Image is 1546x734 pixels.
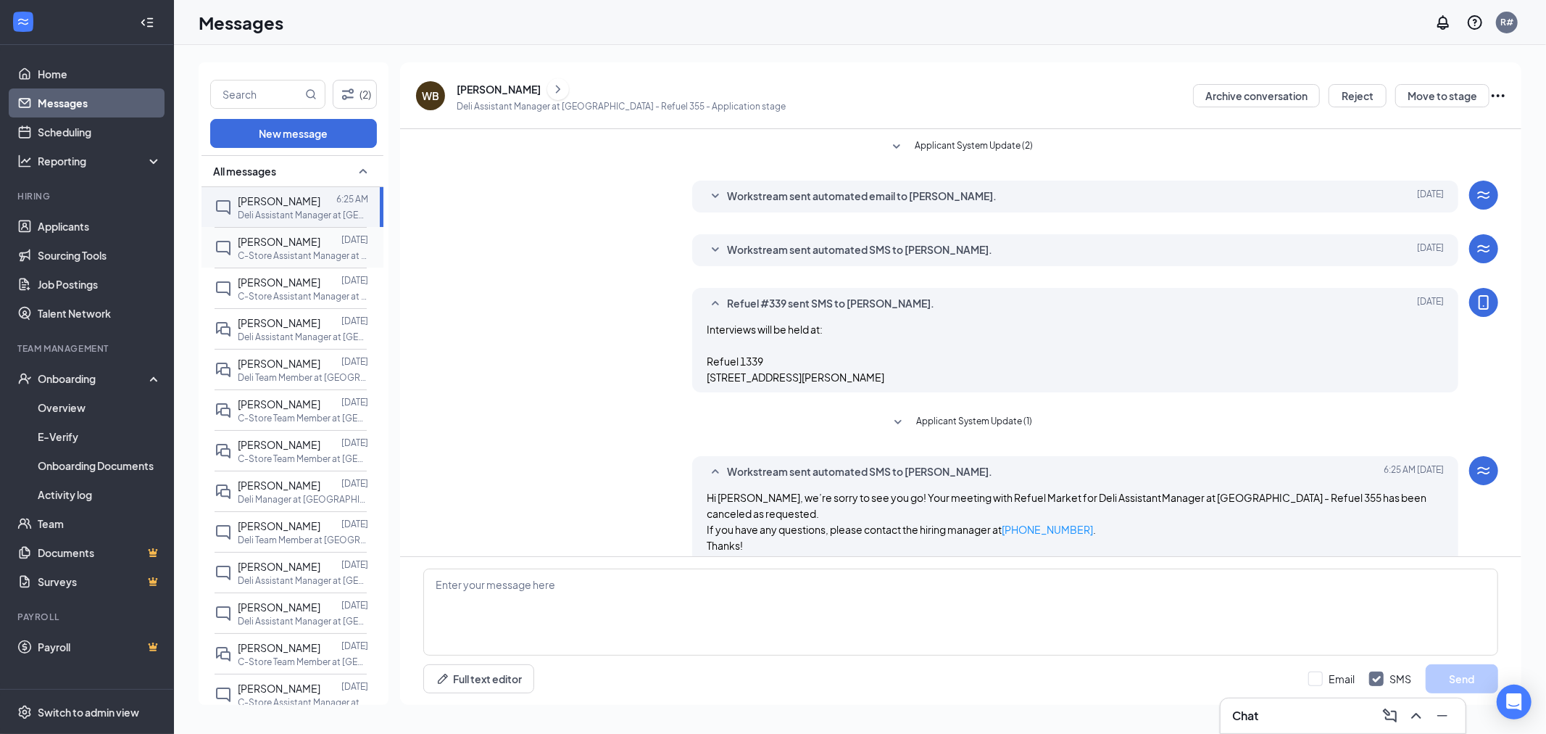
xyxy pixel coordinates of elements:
svg: DoubleChat [215,442,232,460]
a: [PHONE_NUMBER] [1002,523,1093,536]
svg: MobileSms [1475,294,1492,311]
p: C-Store Assistant Manager at [GEOGRAPHIC_DATA] - Refuel 355 [238,250,368,262]
button: ChevronUp [1405,704,1428,727]
span: [PERSON_NAME] [238,560,320,573]
p: [DATE] [341,396,368,408]
svg: DoubleChat [215,646,232,663]
svg: WorkstreamLogo [1475,462,1492,479]
div: R# [1500,16,1513,28]
svg: DoubleChat [215,321,232,338]
a: Home [38,59,162,88]
span: Workstream sent automated SMS to [PERSON_NAME]. [727,242,992,259]
p: C-Store Assistant Manager at [GEOGRAPHIC_DATA] - Refuel 355 [238,696,368,709]
a: Job Postings [38,270,162,299]
p: [DATE] [341,234,368,246]
div: Switch to admin view [38,705,139,719]
span: Applicant System Update (1) [916,414,1032,432]
span: Hi [PERSON_NAME], we’re sorry to see you go! Your meeting with Refuel Market for Deli Assistant M... [707,491,1427,568]
h1: Messages [199,10,283,35]
span: [PERSON_NAME] [238,235,320,248]
p: C-Store Team Member at [GEOGRAPHIC_DATA] - Refuel 355 [238,453,368,465]
svg: SmallChevronUp [707,295,724,313]
p: [DATE] [341,477,368,490]
svg: ChevronUp [1408,707,1425,725]
div: WB [422,88,439,103]
p: [DATE] [341,680,368,693]
button: ComposeMessage [1379,704,1402,727]
span: Refuel #339 sent SMS to [PERSON_NAME]. [727,295,934,313]
p: [DATE] [341,274,368,286]
svg: Notifications [1434,14,1452,31]
span: [PERSON_NAME] [238,519,320,532]
button: SmallChevronDownApplicant System Update (2) [888,139,1033,156]
svg: ChatInactive [215,199,232,216]
a: Scheduling [38,117,162,147]
button: SmallChevronDownApplicant System Update (1) [889,414,1032,432]
div: [PERSON_NAME] [457,82,541,96]
h3: Chat [1232,708,1258,724]
svg: Ellipses [1489,87,1507,104]
div: Reporting [38,154,162,168]
button: ChevronRight [547,78,569,100]
button: Full text editorPen [423,664,534,693]
svg: SmallChevronDown [707,242,724,259]
a: SurveysCrown [38,567,162,596]
svg: ChatInactive [215,686,232,704]
svg: WorkstreamLogo [16,15,30,29]
span: [DATE] [1417,242,1444,259]
svg: MagnifyingGlass [305,88,317,100]
svg: ChatInactive [215,280,232,297]
p: [DATE] [341,355,368,368]
input: Search [211,81,302,108]
svg: DoubleChat [215,361,232,379]
span: [DATE] 6:25 AM [1384,463,1444,481]
svg: ComposeMessage [1381,707,1399,725]
span: [PERSON_NAME] [238,316,320,329]
a: DocumentsCrown [38,538,162,567]
a: Messages [38,88,162,117]
a: Onboarding Documents [38,451,162,480]
svg: SmallChevronDown [888,139,905,156]
span: Applicant System Update (2) [915,139,1033,156]
svg: DoubleChat [215,483,232,500]
svg: SmallChevronUp [707,463,724,481]
p: [DATE] [341,315,368,327]
svg: Settings [17,705,32,719]
p: [DATE] [341,558,368,571]
button: Move to stage [1395,84,1489,107]
svg: SmallChevronDown [707,188,724,205]
span: [PERSON_NAME] [238,601,320,614]
span: Interviews will be held at: Refuel 1339 [STREET_ADDRESS][PERSON_NAME] [707,323,884,384]
p: Deli Assistant Manager at [GEOGRAPHIC_DATA] - Refuel 355 [238,209,368,221]
svg: QuestionInfo [1466,14,1484,31]
button: Minimize [1431,704,1454,727]
span: Workstream sent automated SMS to [PERSON_NAME]. [727,463,992,481]
a: Applicants [38,212,162,241]
p: [DATE] [341,518,368,530]
button: New message [210,119,377,148]
div: Hiring [17,190,159,202]
p: C-Store Assistant Manager at [GEOGRAPHIC_DATA] - Refuel 355 [238,290,368,302]
p: 6:25 AM [336,193,368,205]
span: [PERSON_NAME] [238,194,320,207]
svg: ChatInactive [215,239,232,257]
p: C-Store Team Member at [GEOGRAPHIC_DATA] - Refuel 1339 [238,412,368,424]
span: [PERSON_NAME] [238,641,320,654]
span: [DATE] [1417,295,1444,313]
span: All messages [213,164,276,178]
div: Payroll [17,611,159,623]
div: Onboarding [38,371,149,386]
button: Filter (2) [333,80,377,109]
span: [PERSON_NAME] [238,438,320,451]
a: Talent Network [38,299,162,328]
button: Send [1426,664,1498,693]
svg: DoubleChat [215,402,232,419]
svg: Minimize [1434,707,1451,725]
span: [PERSON_NAME] [238,276,320,289]
p: [DATE] [341,640,368,652]
p: C-Store Team Member at [GEOGRAPHIC_DATA] - Refuel 355 [238,656,368,668]
svg: WorkstreamLogo [1475,240,1492,257]
svg: ChatInactive [215,564,232,582]
a: PayrollCrown [38,632,162,661]
p: Deli Assistant Manager at [GEOGRAPHIC_DATA] - Refuel 355 - Application stage [457,100,786,112]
